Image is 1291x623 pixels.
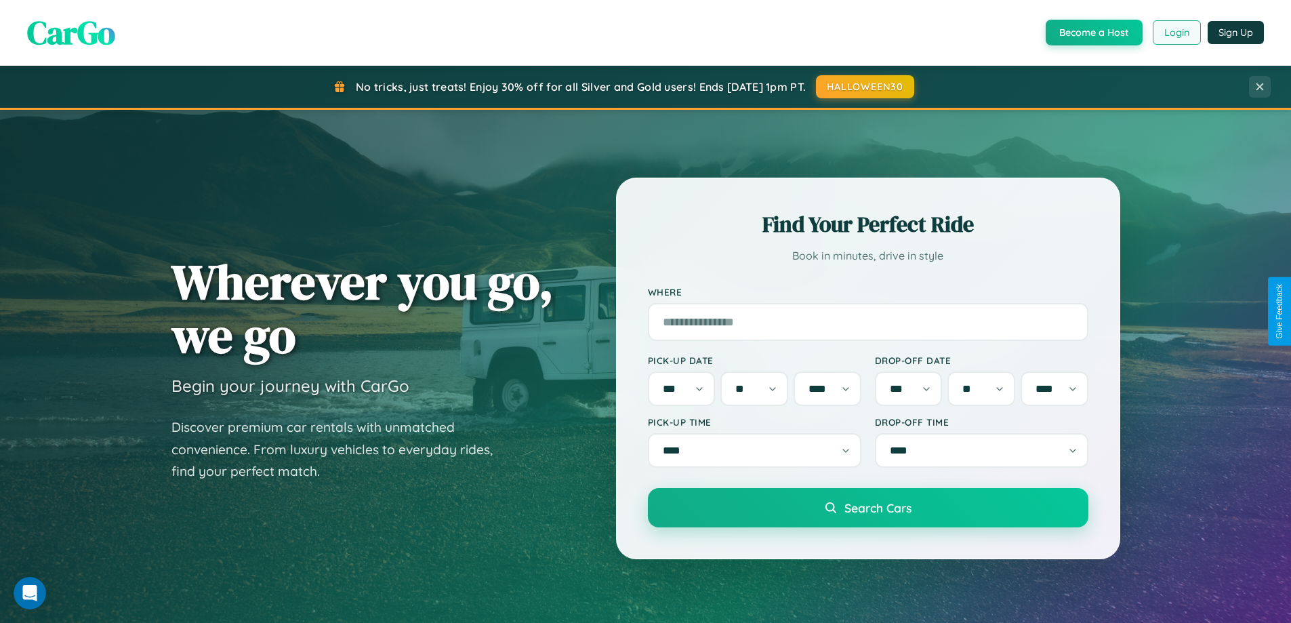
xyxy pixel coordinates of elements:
[648,246,1088,266] p: Book in minutes, drive in style
[648,416,861,428] label: Pick-up Time
[356,80,806,94] span: No tricks, just treats! Enjoy 30% off for all Silver and Gold users! Ends [DATE] 1pm PT.
[27,10,115,55] span: CarGo
[844,500,911,515] span: Search Cars
[648,488,1088,527] button: Search Cars
[816,75,914,98] button: HALLOWEEN30
[171,255,554,362] h1: Wherever you go, we go
[875,416,1088,428] label: Drop-off Time
[1208,21,1264,44] button: Sign Up
[1275,284,1284,339] div: Give Feedback
[1153,20,1201,45] button: Login
[171,376,409,396] h3: Begin your journey with CarGo
[1046,20,1143,45] button: Become a Host
[171,416,510,483] p: Discover premium car rentals with unmatched convenience. From luxury vehicles to everyday rides, ...
[875,355,1088,366] label: Drop-off Date
[14,577,46,609] iframe: Intercom live chat
[648,209,1088,239] h2: Find Your Perfect Ride
[648,286,1088,298] label: Where
[648,355,861,366] label: Pick-up Date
